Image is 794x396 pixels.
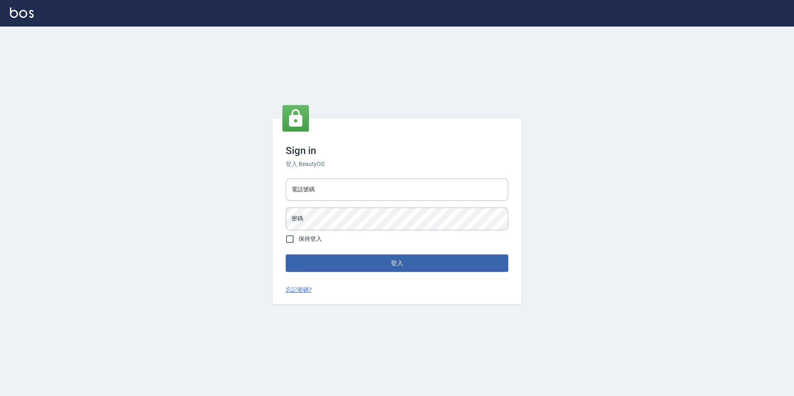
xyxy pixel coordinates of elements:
h6: 登入 BeautyOS [286,160,508,169]
button: 登入 [286,254,508,272]
a: 忘記密碼? [286,286,312,294]
h3: Sign in [286,145,508,156]
span: 保持登入 [299,235,322,243]
img: Logo [10,7,34,18]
